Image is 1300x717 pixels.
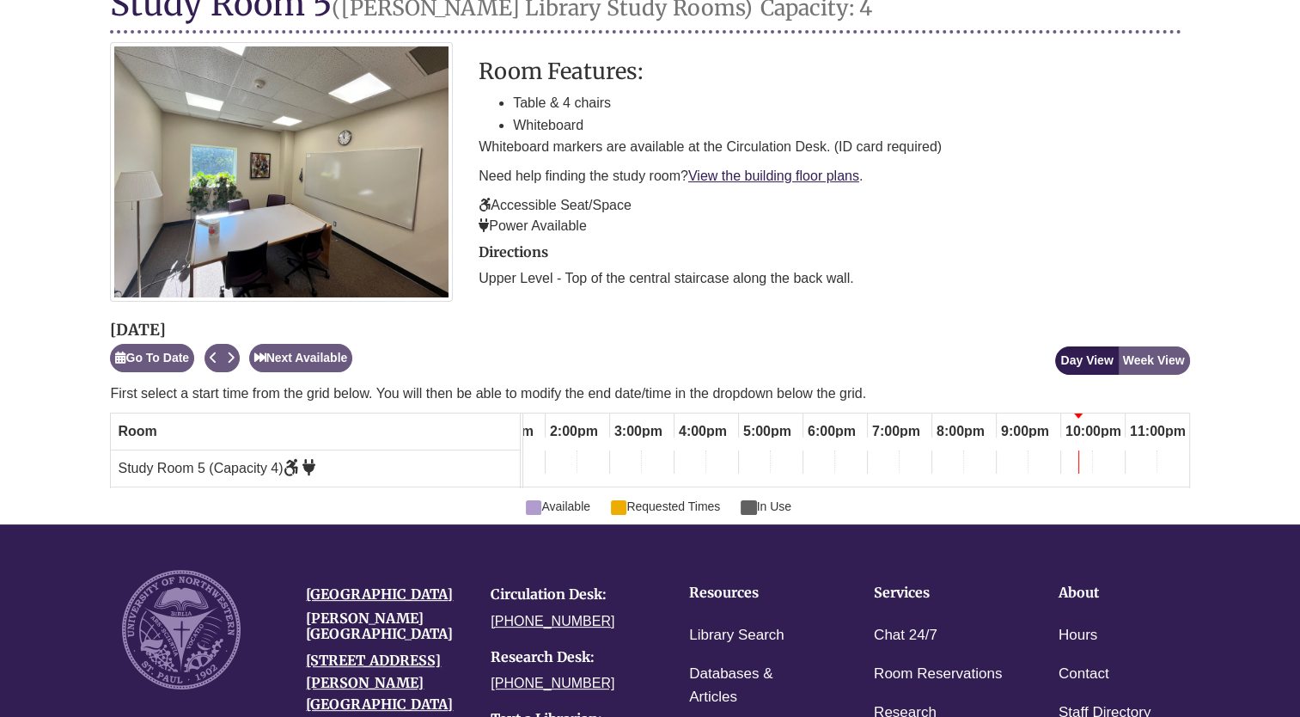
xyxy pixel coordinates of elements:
[222,344,240,372] button: Next
[118,461,315,475] span: Study Room 5 (Capacity 4)
[803,417,860,446] span: 6:00pm
[491,650,650,665] h4: Research Desk:
[491,676,614,690] a: [PHONE_NUMBER]
[110,344,194,372] button: Go To Date
[249,344,353,372] button: Next Available
[868,417,925,446] span: 7:00pm
[1059,623,1097,648] a: Hours
[479,245,1189,290] div: directions
[741,497,791,516] span: In Use
[611,497,720,516] span: Requested Times
[204,344,223,372] button: Previous
[110,322,352,339] h2: [DATE]
[479,245,1189,260] h2: Directions
[1055,346,1118,375] button: Day View
[479,59,1189,236] div: description
[306,585,453,603] a: [GEOGRAPHIC_DATA]
[874,585,1005,601] h4: Services
[689,623,784,648] a: Library Search
[546,417,602,446] span: 2:00pm
[513,114,1189,137] li: Whiteboard
[122,570,241,689] img: UNW seal
[1061,417,1126,446] span: 10:00pm
[1126,417,1190,446] span: 11:00pm
[1118,346,1190,375] button: Week View
[1059,662,1109,687] a: Contact
[689,662,821,710] a: Databases & Articles
[110,383,1189,404] p: First select a start time from the grid below. You will then be able to modify the end date/time ...
[306,611,465,641] h4: [PERSON_NAME][GEOGRAPHIC_DATA]
[491,614,614,628] a: [PHONE_NUMBER]
[997,417,1053,446] span: 9:00pm
[479,137,1189,157] p: Whiteboard markers are available at the Circulation Desk. (ID card required)
[513,92,1189,114] li: Table & 4 chairs
[479,166,1189,187] p: Need help finding the study room? .
[674,417,731,446] span: 4:00pm
[688,169,859,183] a: View the building floor plans
[491,587,650,603] h4: Circulation Desk:
[874,662,1002,687] a: Room Reservations
[932,417,989,446] span: 8:00pm
[610,417,667,446] span: 3:00pm
[479,195,1189,236] p: Accessible Seat/Space Power Available
[874,623,937,648] a: Chat 24/7
[110,42,453,302] img: Study Room 5
[739,417,796,446] span: 5:00pm
[479,268,1189,289] p: Upper Level - Top of the central staircase along the back wall.
[526,497,590,516] span: Available
[118,424,156,438] span: Room
[1059,585,1190,601] h4: About
[689,585,821,601] h4: Resources
[479,59,1189,83] h3: Room Features:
